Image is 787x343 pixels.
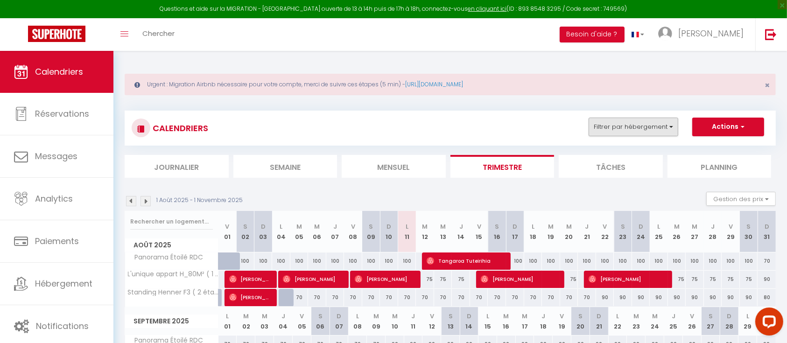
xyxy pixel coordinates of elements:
[758,211,776,252] th: 31
[542,289,560,306] div: 70
[560,211,578,252] th: 20
[516,307,534,336] th: 17
[706,192,776,206] button: Gestion des prix
[449,312,453,321] abbr: S
[548,222,554,231] abbr: M
[218,211,237,252] th: 01
[758,252,776,270] div: 70
[225,222,229,231] abbr: V
[342,155,446,178] li: Mensuel
[704,252,722,270] div: 100
[686,289,704,306] div: 90
[668,211,686,252] th: 26
[330,307,348,336] th: 07
[560,289,578,306] div: 70
[729,222,733,231] abbr: V
[652,312,658,321] abbr: M
[229,288,272,306] span: [PERSON_NAME]
[578,312,583,321] abbr: S
[243,312,249,321] abbr: M
[488,289,506,306] div: 70
[542,252,560,270] div: 100
[434,271,452,288] div: 75
[35,108,89,119] span: Réservations
[578,289,596,306] div: 70
[404,307,423,336] th: 11
[722,211,740,252] th: 29
[272,211,290,252] th: 04
[589,270,668,288] span: [PERSON_NAME]
[478,307,497,336] th: 15
[668,289,686,306] div: 90
[614,252,632,270] div: 100
[422,307,441,336] th: 12
[506,211,524,252] th: 17
[720,307,738,336] th: 28
[532,222,534,231] abbr: L
[686,211,704,252] th: 27
[740,211,758,252] th: 30
[668,271,686,288] div: 75
[722,252,740,270] div: 100
[236,211,254,252] th: 02
[398,289,416,306] div: 70
[35,193,73,204] span: Analytics
[702,307,720,336] th: 27
[664,307,683,336] th: 25
[522,312,527,321] abbr: M
[422,222,428,231] abbr: M
[481,270,560,288] span: [PERSON_NAME]
[639,222,643,231] abbr: D
[326,289,344,306] div: 70
[125,74,776,95] div: Urgent : Migration Airbnb nécessaire pour votre compte, merci de suivre ces étapes (5 min) -
[553,307,571,336] th: 19
[495,222,499,231] abbr: S
[351,222,355,231] abbr: V
[650,289,668,306] div: 90
[236,252,254,270] div: 100
[559,155,663,178] li: Tâches
[597,312,602,321] abbr: D
[541,312,545,321] abbr: J
[362,252,380,270] div: 100
[290,211,309,252] th: 05
[35,235,79,247] span: Paiements
[125,315,218,328] span: Septembre 2025
[283,270,344,288] span: [PERSON_NAME]
[398,211,416,252] th: 11
[237,307,255,336] th: 02
[261,222,266,231] abbr: D
[416,211,434,252] th: 12
[28,26,85,42] img: Super Booking
[229,270,272,288] span: [PERSON_NAME]
[746,312,749,321] abbr: L
[406,222,408,231] abbr: L
[233,155,337,178] li: Semaine
[486,312,489,321] abbr: L
[126,289,220,296] span: Standing Henner F3 ( 2 étage, porte 3 )
[740,289,758,306] div: 90
[427,252,506,270] span: Tangaroa Tuteirihia
[387,222,392,231] abbr: D
[450,155,555,178] li: Trimestre
[326,252,344,270] div: 100
[130,213,213,230] input: Rechercher un logement...
[150,118,208,139] h3: CALENDRIERS
[560,312,564,321] abbr: V
[290,252,309,270] div: 100
[560,252,578,270] div: 100
[460,307,478,336] th: 14
[513,222,517,231] abbr: D
[468,5,507,13] a: en cliquant ici
[542,211,560,252] th: 19
[243,222,247,231] abbr: S
[254,211,273,252] th: 03
[281,312,285,321] abbr: J
[36,320,89,332] span: Notifications
[254,252,273,270] div: 100
[765,28,777,40] img: logout
[452,211,470,252] th: 14
[416,289,434,306] div: 70
[373,312,379,321] abbr: M
[452,289,470,306] div: 70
